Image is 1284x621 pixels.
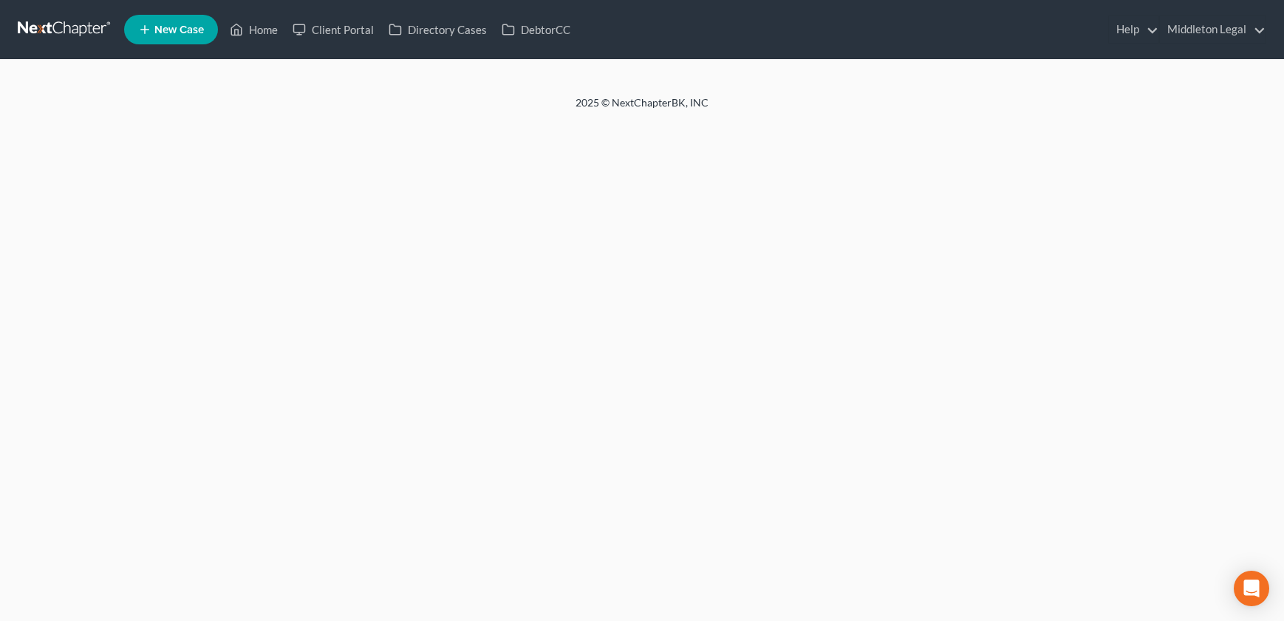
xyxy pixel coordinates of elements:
a: Help [1109,16,1158,43]
a: Middleton Legal [1160,16,1266,43]
a: Client Portal [285,16,381,43]
div: Open Intercom Messenger [1234,571,1269,606]
a: Home [222,16,285,43]
div: 2025 © NextChapterBK, INC [221,95,1063,122]
new-legal-case-button: New Case [124,15,218,44]
a: DebtorCC [494,16,578,43]
a: Directory Cases [381,16,494,43]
